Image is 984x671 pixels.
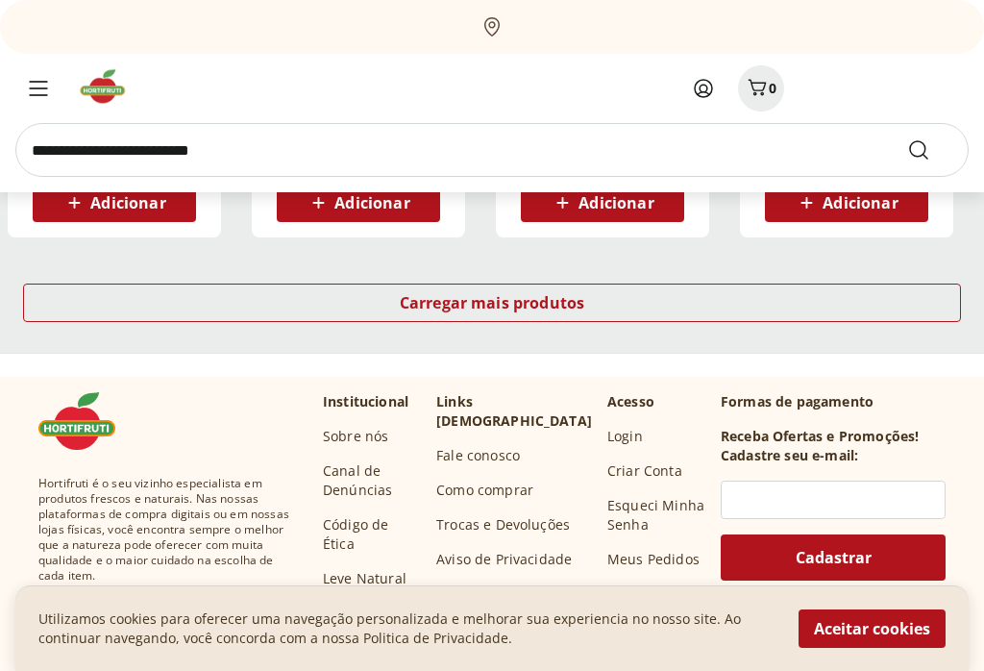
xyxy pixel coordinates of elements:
[334,195,409,211] span: Adicionar
[799,609,946,648] button: Aceitar cookies
[765,184,928,222] button: Adicionar
[323,569,406,588] a: Leve Natural
[436,515,570,534] a: Trocas e Devoluções
[521,184,684,222] button: Adicionar
[607,550,700,569] a: Meus Pedidos
[607,461,682,481] a: Criar Conta
[15,65,61,112] button: Menu
[721,446,858,465] h3: Cadastre seu e-mail:
[738,65,784,112] button: Carrinho
[721,534,946,581] button: Cadastrar
[721,392,946,411] p: Formas de pagamento
[38,476,292,584] span: Hortifruti é o seu vizinho especialista em produtos frescos e naturais. Nas nossas plataformas de...
[607,496,705,534] a: Esqueci Minha Senha
[323,392,408,411] p: Institucional
[90,195,165,211] span: Adicionar
[400,295,585,311] span: Carregar mais produtos
[38,609,775,648] p: Utilizamos cookies para oferecer uma navegação personalizada e melhorar sua experiencia no nosso ...
[323,427,388,446] a: Sobre nós
[15,123,969,177] input: search
[77,67,141,106] img: Hortifruti
[907,138,953,162] button: Submit Search
[436,550,572,569] a: Aviso de Privacidade
[33,184,196,222] button: Adicionar
[38,392,135,450] img: Hortifruti
[769,79,776,97] span: 0
[578,195,653,211] span: Adicionar
[323,515,421,554] a: Código de Ética
[23,284,961,330] a: Carregar mais produtos
[436,392,592,431] p: Links [DEMOGRAPHIC_DATA]
[721,427,919,446] h3: Receba Ofertas e Promoções!
[796,550,872,565] span: Cadastrar
[436,446,520,465] a: Fale conosco
[607,392,654,411] p: Acesso
[607,584,665,604] a: Carrinho
[323,461,421,500] a: Canal de Denúncias
[436,481,533,500] a: Como comprar
[823,195,898,211] span: Adicionar
[607,427,643,446] a: Login
[277,184,440,222] button: Adicionar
